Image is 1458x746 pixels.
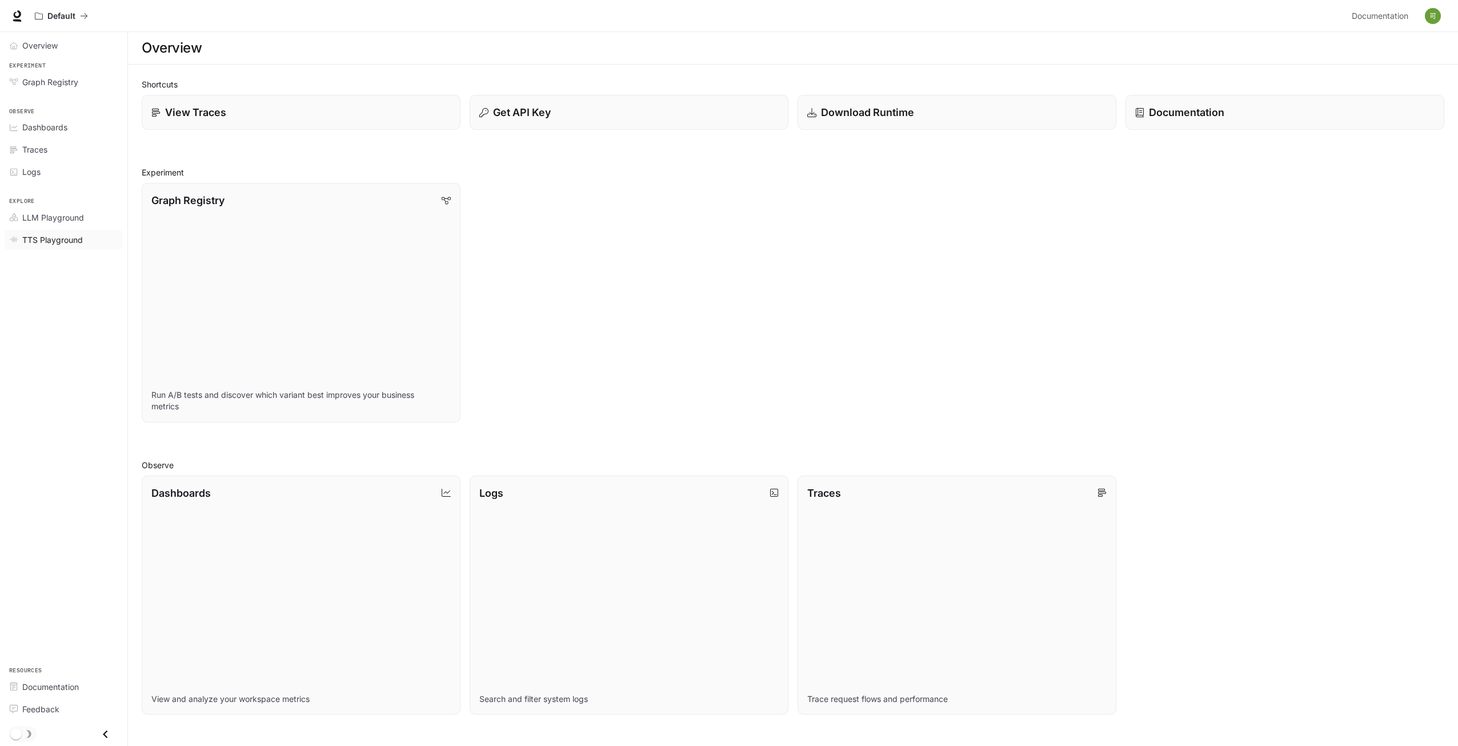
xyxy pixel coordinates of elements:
h1: Overview [142,37,202,59]
a: View Traces [142,95,460,130]
a: Documentation [1125,95,1444,130]
p: Documentation [1149,105,1224,120]
p: Traces [807,485,841,501]
a: Overview [5,35,123,55]
span: Dark mode toggle [10,727,22,740]
button: User avatar [1421,5,1444,27]
p: View and analyze your workspace metrics [151,693,451,705]
button: Get API Key [470,95,788,130]
a: LogsSearch and filter system logs [470,476,788,715]
span: Dashboards [22,121,67,133]
a: Graph RegistryRun A/B tests and discover which variant best improves your business metrics [142,183,460,422]
button: Close drawer [93,723,118,746]
a: Graph Registry [5,72,123,92]
a: TracesTrace request flows and performance [798,476,1116,715]
a: Dashboards [5,117,123,137]
p: Graph Registry [151,193,225,208]
a: LLM Playground [5,208,123,228]
a: TTS Playground [5,230,123,250]
h2: Observe [142,459,1444,471]
img: User avatar [1425,8,1441,24]
span: Documentation [22,681,79,693]
p: Search and filter system logs [479,693,779,705]
p: Trace request flows and performance [807,693,1107,705]
p: Run A/B tests and discover which variant best improves your business metrics [151,389,451,412]
span: Traces [22,143,47,155]
button: All workspaces [30,5,93,27]
span: Overview [22,39,58,51]
a: Documentation [5,677,123,697]
span: Logs [22,166,41,178]
p: Dashboards [151,485,211,501]
span: TTS Playground [22,234,83,246]
span: Documentation [1352,9,1408,23]
p: Logs [479,485,503,501]
span: Feedback [22,703,59,715]
a: Logs [5,162,123,182]
span: LLM Playground [22,212,84,224]
a: Download Runtime [798,95,1116,130]
p: Default [47,11,75,21]
p: View Traces [165,105,226,120]
a: Feedback [5,699,123,719]
a: Traces [5,139,123,159]
p: Get API Key [493,105,551,120]
h2: Experiment [142,166,1444,178]
a: Documentation [1347,5,1417,27]
span: Graph Registry [22,76,78,88]
a: DashboardsView and analyze your workspace metrics [142,476,460,715]
p: Download Runtime [821,105,914,120]
h2: Shortcuts [142,78,1444,90]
